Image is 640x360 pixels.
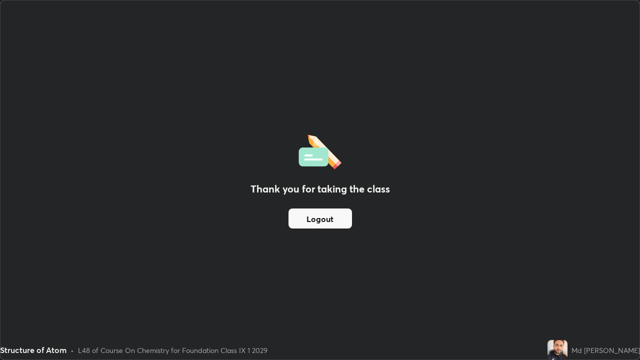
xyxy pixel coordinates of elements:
[298,131,341,169] img: offlineFeedback.1438e8b3.svg
[547,340,567,360] img: 7340fbe02a3b4a0e835572b276bbf99b.jpg
[78,345,267,355] div: L48 of Course On Chemistry for Foundation Class IX 1 2029
[70,345,74,355] div: •
[250,181,390,196] h2: Thank you for taking the class
[571,345,640,355] div: Md [PERSON_NAME]
[288,208,352,228] button: Logout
